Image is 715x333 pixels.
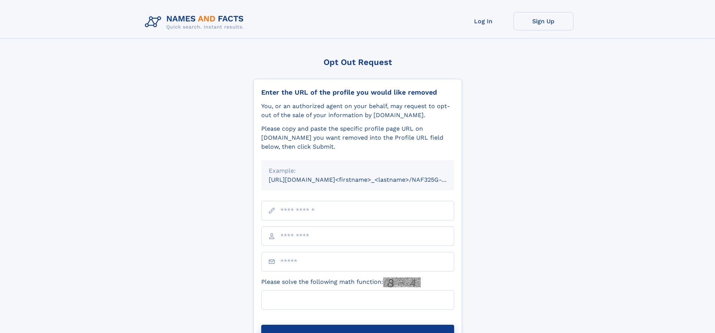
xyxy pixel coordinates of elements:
[513,12,574,30] a: Sign Up
[253,57,462,67] div: Opt Out Request
[261,102,454,120] div: You, or an authorized agent on your behalf, may request to opt-out of the sale of your informatio...
[261,277,421,287] label: Please solve the following math function:
[261,88,454,96] div: Enter the URL of the profile you would like removed
[261,124,454,151] div: Please copy and paste the specific profile page URL on [DOMAIN_NAME] you want removed into the Pr...
[269,176,468,183] small: [URL][DOMAIN_NAME]<firstname>_<lastname>/NAF325G-xxxxxxxx
[453,12,513,30] a: Log In
[269,166,447,175] div: Example:
[142,12,250,32] img: Logo Names and Facts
